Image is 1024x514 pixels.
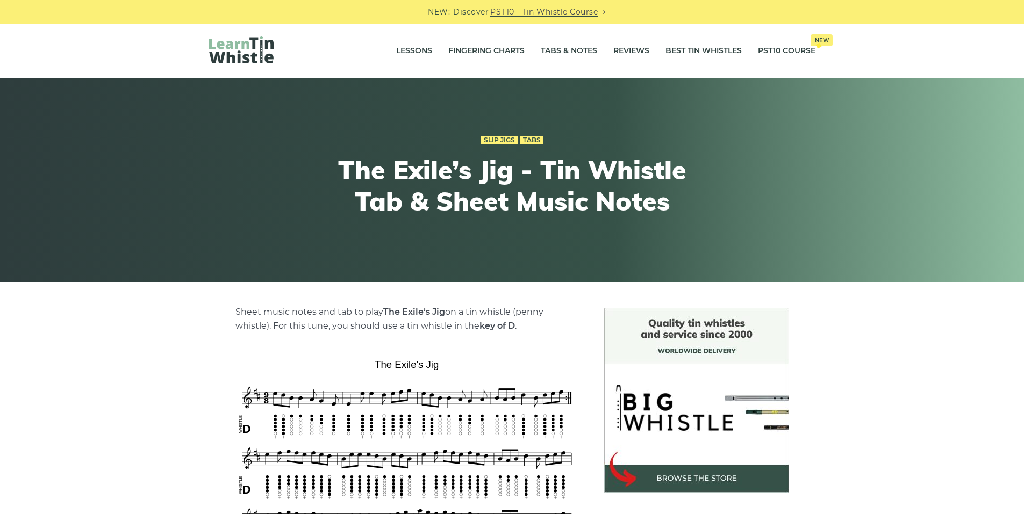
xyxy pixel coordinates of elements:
[520,136,543,144] a: Tabs
[481,136,518,144] a: Slip Jigs
[604,308,789,493] img: BigWhistle Tin Whistle Store
[235,305,578,333] p: Sheet music notes and tab to play on a tin whistle (penny whistle). For this tune, you should use...
[665,38,742,64] a: Best Tin Whistles
[314,155,710,216] h1: The Exile’s Jig - Tin Whistle Tab & Sheet Music Notes
[811,34,833,46] span: New
[613,38,649,64] a: Reviews
[383,307,445,317] strong: The Exile’s Jig
[541,38,597,64] a: Tabs & Notes
[479,321,515,331] strong: key of D
[448,38,525,64] a: Fingering Charts
[209,36,274,63] img: LearnTinWhistle.com
[758,38,815,64] a: PST10 CourseNew
[396,38,432,64] a: Lessons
